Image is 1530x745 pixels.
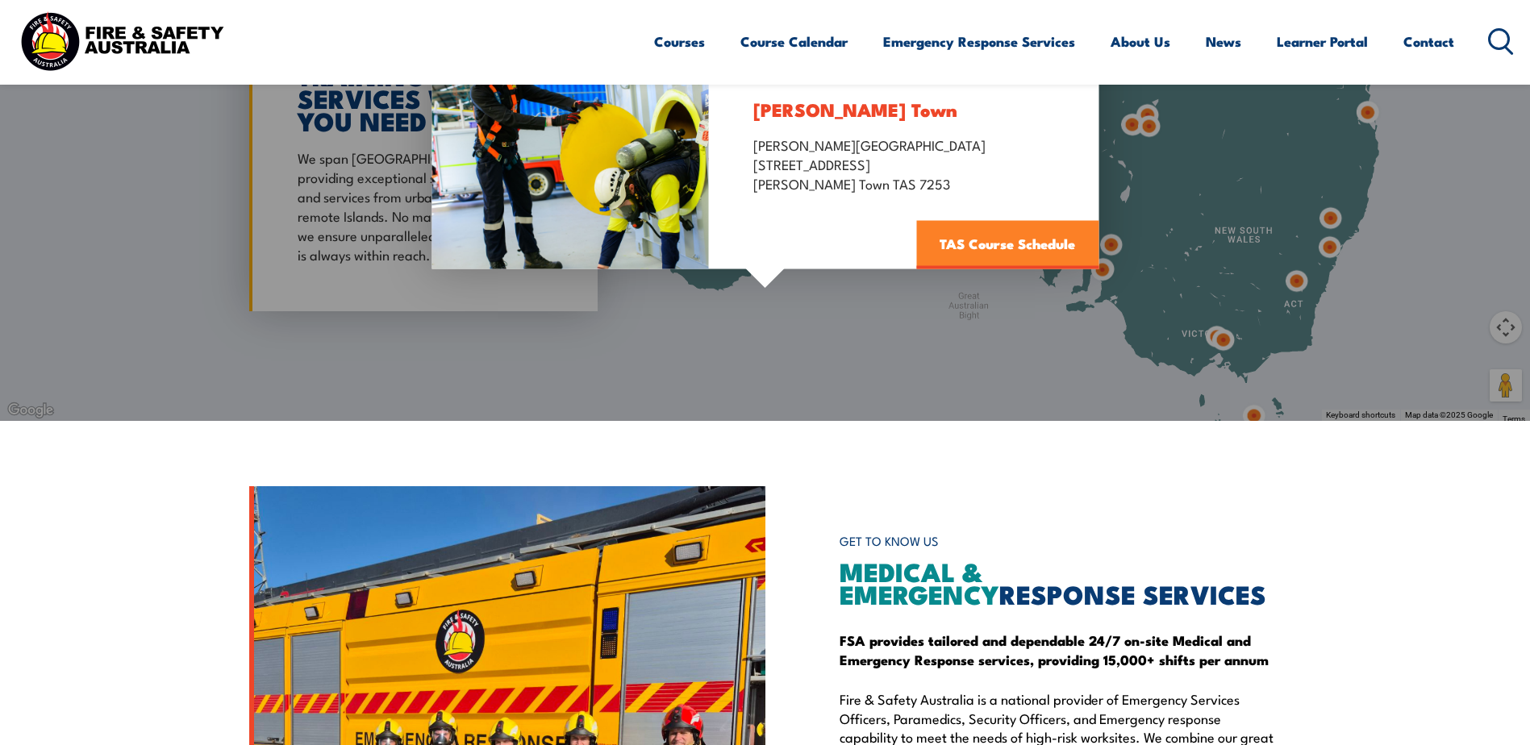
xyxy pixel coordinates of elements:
img: Confined Space Entry Training [431,39,709,268]
a: News [1206,20,1241,63]
a: Course Calendar [740,20,848,63]
a: Courses [654,20,705,63]
h3: [PERSON_NAME] Town [753,99,1054,118]
a: Learner Portal [1277,20,1368,63]
p: [PERSON_NAME][GEOGRAPHIC_DATA] [STREET_ADDRESS] [PERSON_NAME] Town TAS 7253 [753,134,1054,192]
a: About Us [1111,20,1170,63]
strong: FSA provides tailored and dependable 24/7 on-site Medical and Emergency Response services, provid... [840,630,1269,670]
a: Contact [1403,20,1454,63]
h6: GET TO KNOW US [840,526,1282,556]
a: Emergency Response Services [883,20,1075,63]
a: TAS Course Schedule [916,220,1099,268]
h2: RESPONSE SERVICES [840,560,1282,605]
span: MEDICAL & EMERGENCY [840,551,999,614]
